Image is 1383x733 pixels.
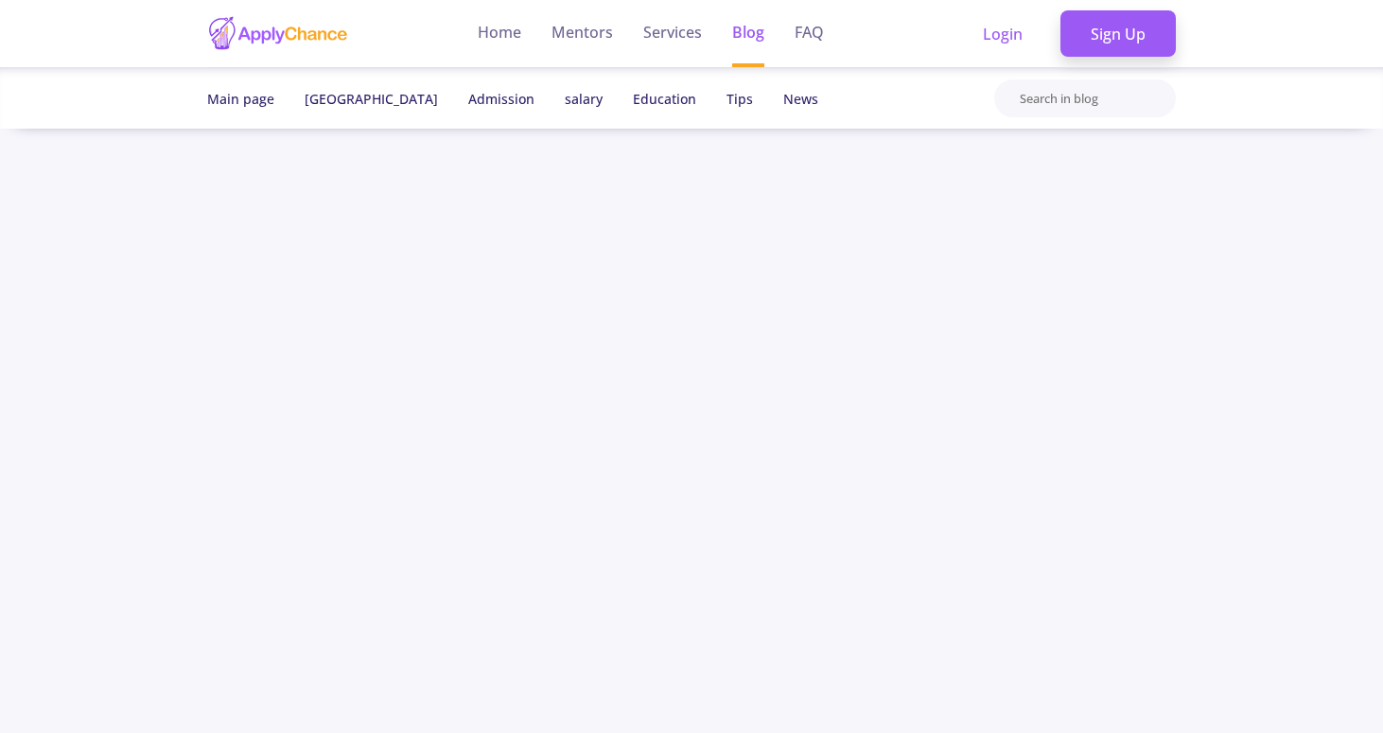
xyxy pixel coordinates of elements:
a: [GEOGRAPHIC_DATA] [305,90,438,108]
img: applychance logo [207,15,349,52]
a: Sign Up [1060,10,1176,58]
a: News [783,90,818,108]
a: Login [953,10,1053,58]
a: salary [565,90,603,108]
a: Tips [727,90,753,108]
input: Search in blog [1018,86,1174,112]
a: Admission [468,90,534,108]
span: Main page [207,90,274,108]
a: Education [633,90,696,108]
